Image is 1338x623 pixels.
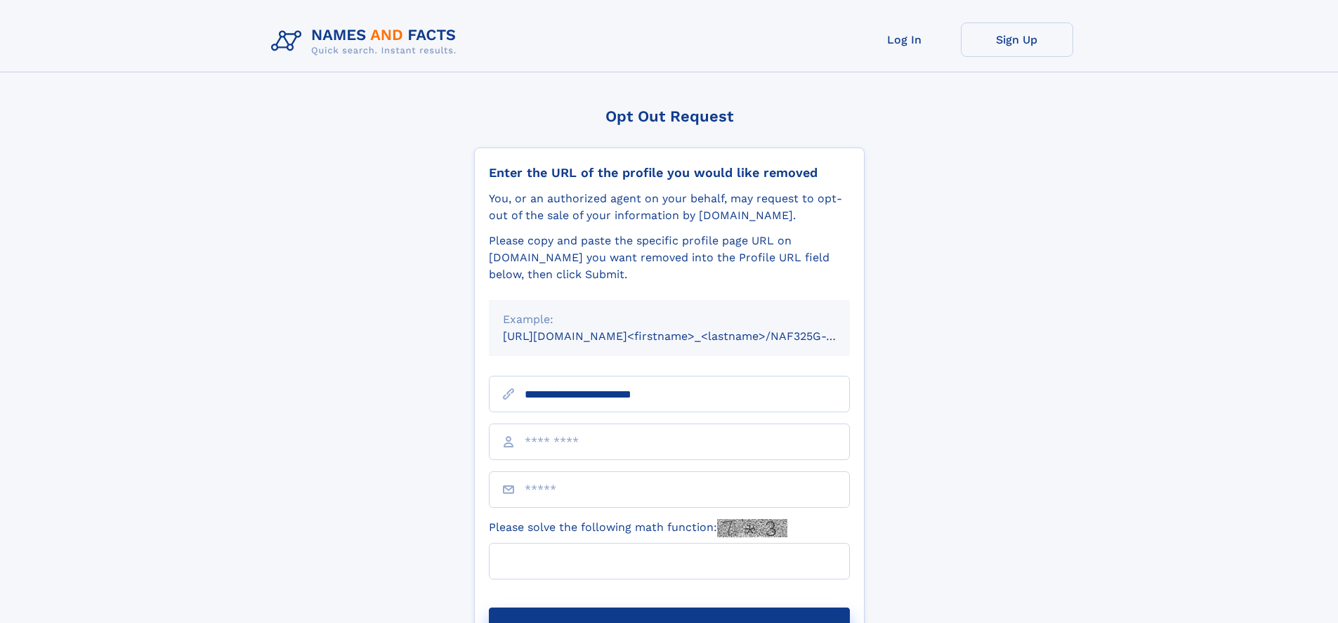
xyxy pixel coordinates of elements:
div: Please copy and paste the specific profile page URL on [DOMAIN_NAME] you want removed into the Pr... [489,232,850,283]
small: [URL][DOMAIN_NAME]<firstname>_<lastname>/NAF325G-xxxxxxxx [503,329,877,343]
a: Log In [848,22,961,57]
div: You, or an authorized agent on your behalf, may request to opt-out of the sale of your informatio... [489,190,850,224]
img: Logo Names and Facts [265,22,468,60]
label: Please solve the following math function: [489,519,787,537]
div: Enter the URL of the profile you would like removed [489,165,850,181]
a: Sign Up [961,22,1073,57]
div: Opt Out Request [474,107,865,125]
div: Example: [503,311,836,328]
